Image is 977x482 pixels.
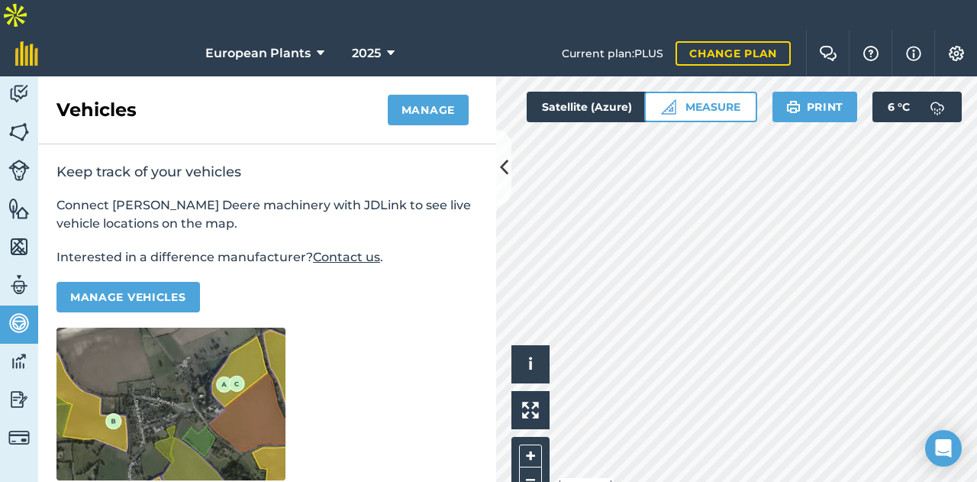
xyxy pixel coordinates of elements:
[8,350,30,373] img: svg+xml;base64,PD94bWwgdmVyc2lvbj0iMS4wIiBlbmNvZGluZz0idXRmLTgiPz4KPCEtLSBHZW5lcmF0b3I6IEFkb2JlIE...
[8,388,30,411] img: svg+xml;base64,PD94bWwgdmVyc2lvbj0iMS4wIiBlbmNvZGluZz0idXRmLTgiPz4KPCEtLSBHZW5lcmF0b3I6IEFkb2JlIE...
[388,95,469,125] button: Manage
[56,196,478,233] p: Connect [PERSON_NAME] Deere machinery with JDLink to see live vehicle locations on the map.
[772,92,858,122] button: Print
[906,44,921,63] img: svg+xml;base64,PHN2ZyB4bWxucz0iaHR0cDovL3d3dy53My5vcmcvMjAwMC9zdmciIHdpZHRoPSIxNyIgaGVpZ2h0PSIxNy...
[562,45,663,62] span: Current plan : PLUS
[872,92,962,122] button: 6 °C
[519,445,542,467] button: +
[8,160,30,181] img: svg+xml;base64,PD94bWwgdmVyc2lvbj0iMS4wIiBlbmNvZGluZz0idXRmLTgiPz4KPCEtLSBHZW5lcmF0b3I6IEFkb2JlIE...
[8,273,30,296] img: svg+xml;base64,PD94bWwgdmVyc2lvbj0iMS4wIiBlbmNvZGluZz0idXRmLTgiPz4KPCEtLSBHZW5lcmF0b3I6IEFkb2JlIE...
[676,41,791,66] a: Change plan
[199,31,331,76] button: European Plants
[8,312,30,335] img: svg+xml;base64,PD94bWwgdmVyc2lvbj0iMS4wIiBlbmNvZGluZz0idXRmLTgiPz4KPCEtLSBHZW5lcmF0b3I6IEFkb2JlIE...
[56,98,137,122] h2: Vehicles
[352,44,381,63] span: 2025
[313,250,380,264] a: Contact us
[346,31,401,76] button: 2025
[528,354,533,374] span: i
[925,430,962,467] div: Open Intercom Messenger
[922,92,953,122] img: svg+xml;base64,PD94bWwgdmVyc2lvbj0iMS4wIiBlbmNvZGluZz0idXRmLTgiPz4KPCEtLSBHZW5lcmF0b3I6IEFkb2JlIE...
[56,163,478,181] h2: Keep track of your vehicles
[8,197,30,220] img: svg+xml;base64,PHN2ZyB4bWxucz0iaHR0cDovL3d3dy53My5vcmcvMjAwMC9zdmciIHdpZHRoPSI1NiIgaGVpZ2h0PSI2MC...
[8,121,30,144] img: svg+xml;base64,PHN2ZyB4bWxucz0iaHR0cDovL3d3dy53My5vcmcvMjAwMC9zdmciIHdpZHRoPSI1NiIgaGVpZ2h0PSI2MC...
[786,98,801,116] img: svg+xml;base64,PHN2ZyB4bWxucz0iaHR0cDovL3d3dy53My5vcmcvMjAwMC9zdmciIHdpZHRoPSIxOSIgaGVpZ2h0PSIyNC...
[15,41,38,66] img: fieldmargin Logo
[205,44,311,63] span: European Plants
[56,248,478,267] p: Interested in a difference manufacturer? .
[947,46,966,61] img: A cog icon
[522,402,539,419] img: Four arrows, one pointing top left, one top right, one bottom right and the last bottom left
[862,46,880,61] img: A question mark icon
[888,92,910,122] span: 6 ° C
[819,46,837,61] img: Two speech bubbles overlapping with the left bubble in the forefront
[8,235,30,258] img: svg+xml;base64,PHN2ZyB4bWxucz0iaHR0cDovL3d3dy53My5vcmcvMjAwMC9zdmciIHdpZHRoPSI1NiIgaGVpZ2h0PSI2MC...
[8,82,30,105] img: svg+xml;base64,PD94bWwgdmVyc2lvbj0iMS4wIiBlbmNvZGluZz0idXRmLTgiPz4KPCEtLSBHZW5lcmF0b3I6IEFkb2JlIE...
[644,92,757,122] button: Measure
[8,427,30,448] img: svg+xml;base64,PD94bWwgdmVyc2lvbj0iMS4wIiBlbmNvZGluZz0idXRmLTgiPz4KPCEtLSBHZW5lcmF0b3I6IEFkb2JlIE...
[661,99,676,115] img: Ruler icon
[527,92,673,122] button: Satellite (Azure)
[511,345,550,383] button: i
[56,282,200,312] button: Manage vehicles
